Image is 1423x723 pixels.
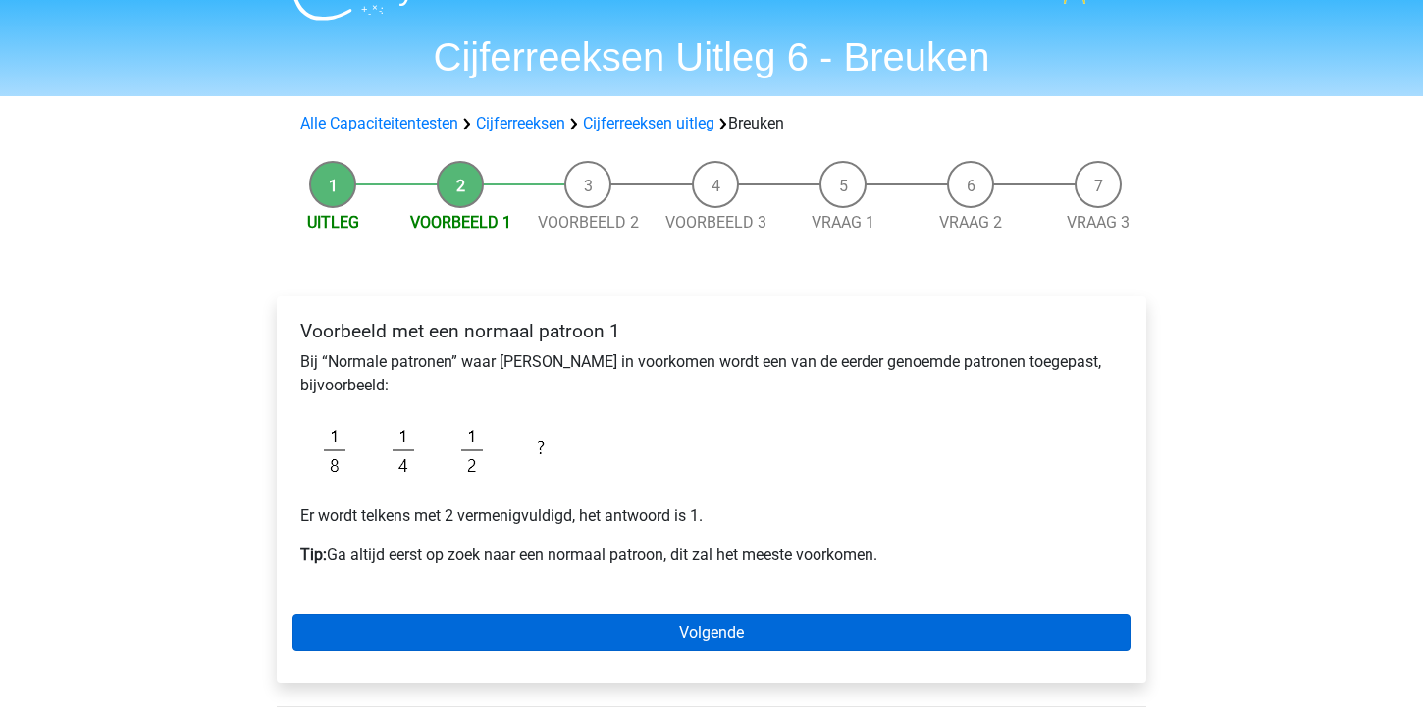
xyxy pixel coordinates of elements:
[300,413,575,489] img: Fractions_example_1.png
[307,213,359,232] a: Uitleg
[300,504,1123,528] p: Er wordt telkens met 2 vermenigvuldigd, het antwoord is 1.
[939,213,1002,232] a: Vraag 2
[300,114,458,132] a: Alle Capaciteitentesten
[476,114,565,132] a: Cijferreeksen
[538,213,639,232] a: Voorbeeld 2
[300,543,1123,567] p: Ga altijd eerst op zoek naar een normaal patroon, dit zal het meeste voorkomen.
[300,545,327,564] b: Tip:
[583,114,714,132] a: Cijferreeksen uitleg
[300,320,1123,342] h4: Voorbeeld met een normaal patroon 1
[292,112,1131,135] div: Breuken
[410,213,511,232] a: Voorbeeld 1
[665,213,766,232] a: Voorbeeld 3
[1067,213,1130,232] a: Vraag 3
[292,614,1131,651] a: Volgende
[300,350,1123,397] p: Bij “Normale patronen” waar [PERSON_NAME] in voorkomen wordt een van de eerder genoemde patronen ...
[812,213,874,232] a: Vraag 1
[260,33,1163,80] h1: Cijferreeksen Uitleg 6 - Breuken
